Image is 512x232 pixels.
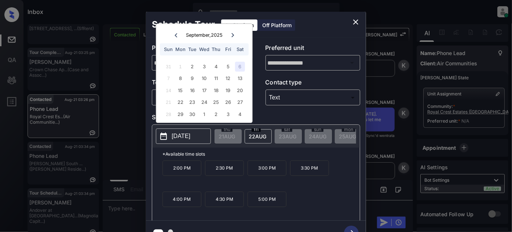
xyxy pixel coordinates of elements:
[154,91,245,104] div: In Person
[158,61,250,120] div: month 2025-09
[164,86,173,95] div: Not available Sunday, September 14th, 2025
[223,109,233,119] div: Choose Friday, October 3rd, 2025
[187,62,197,72] div: Choose Tuesday, September 2nd, 2025
[175,62,185,72] div: Not available Monday, September 1st, 2025
[199,97,209,107] div: Choose Wednesday, September 24th, 2025
[164,62,173,72] div: Not available Sunday, August 31st, 2025
[164,44,173,54] div: Sun
[175,97,185,107] div: Choose Monday, September 22nd, 2025
[211,109,221,119] div: Choose Thursday, October 2nd, 2025
[175,44,185,54] div: Mon
[156,128,211,144] button: [DATE]
[348,15,363,29] button: close
[249,133,266,139] span: 22 AUG
[235,44,245,54] div: Sat
[211,73,221,83] div: Choose Thursday, September 11th, 2025
[152,43,247,55] p: Preferred community
[245,129,272,144] div: date-select
[248,160,286,176] p: 3:00 PM
[248,192,286,207] p: 5:00 PM
[223,97,233,107] div: Choose Friday, September 26th, 2025
[266,78,361,90] p: Contact type
[175,73,185,83] div: Choose Monday, September 8th, 2025
[164,109,173,119] div: Not available Sunday, September 28th, 2025
[199,109,209,119] div: Choose Wednesday, October 1st, 2025
[235,109,245,119] div: Choose Saturday, October 4th, 2025
[211,44,221,54] div: Thu
[199,86,209,95] div: Choose Wednesday, September 17th, 2025
[164,73,173,83] div: Not available Sunday, September 7th, 2025
[205,192,244,207] p: 4:30 PM
[172,132,190,141] p: [DATE]
[199,44,209,54] div: Wed
[164,97,173,107] div: Not available Sunday, September 21st, 2025
[162,160,201,176] p: 2:00 PM
[186,32,223,38] div: September , 2025
[223,86,233,95] div: Choose Friday, September 19th, 2025
[162,148,360,160] p: *Available time slots
[290,160,329,176] p: 3:30 PM
[187,73,197,83] div: Choose Tuesday, September 9th, 2025
[235,97,245,107] div: Choose Saturday, September 27th, 2025
[199,73,209,83] div: Choose Wednesday, September 10th, 2025
[223,44,233,54] div: Fri
[211,86,221,95] div: Choose Thursday, September 18th, 2025
[187,109,197,119] div: Choose Tuesday, September 30th, 2025
[259,19,295,31] div: Off Platform
[266,43,361,55] p: Preferred unit
[235,86,245,95] div: Choose Saturday, September 20th, 2025
[223,73,233,83] div: Choose Friday, September 12th, 2025
[221,19,257,31] div: On Platform
[152,78,247,90] p: Tour type
[175,109,185,119] div: Choose Monday, September 29th, 2025
[211,62,221,72] div: Choose Thursday, September 4th, 2025
[187,44,197,54] div: Tue
[152,113,360,124] p: Select slot
[162,192,201,207] p: 4:00 PM
[175,86,185,95] div: Choose Monday, September 15th, 2025
[187,86,197,95] div: Choose Tuesday, September 16th, 2025
[146,12,221,37] h2: Schedule Tour
[252,127,261,132] span: fri
[235,73,245,83] div: Choose Saturday, September 13th, 2025
[211,97,221,107] div: Choose Thursday, September 25th, 2025
[199,62,209,72] div: Choose Wednesday, September 3rd, 2025
[223,62,233,72] div: Choose Friday, September 5th, 2025
[205,160,244,176] p: 2:30 PM
[187,97,197,107] div: Choose Tuesday, September 23rd, 2025
[267,91,359,104] div: Text
[235,62,245,72] div: Choose Saturday, September 6th, 2025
